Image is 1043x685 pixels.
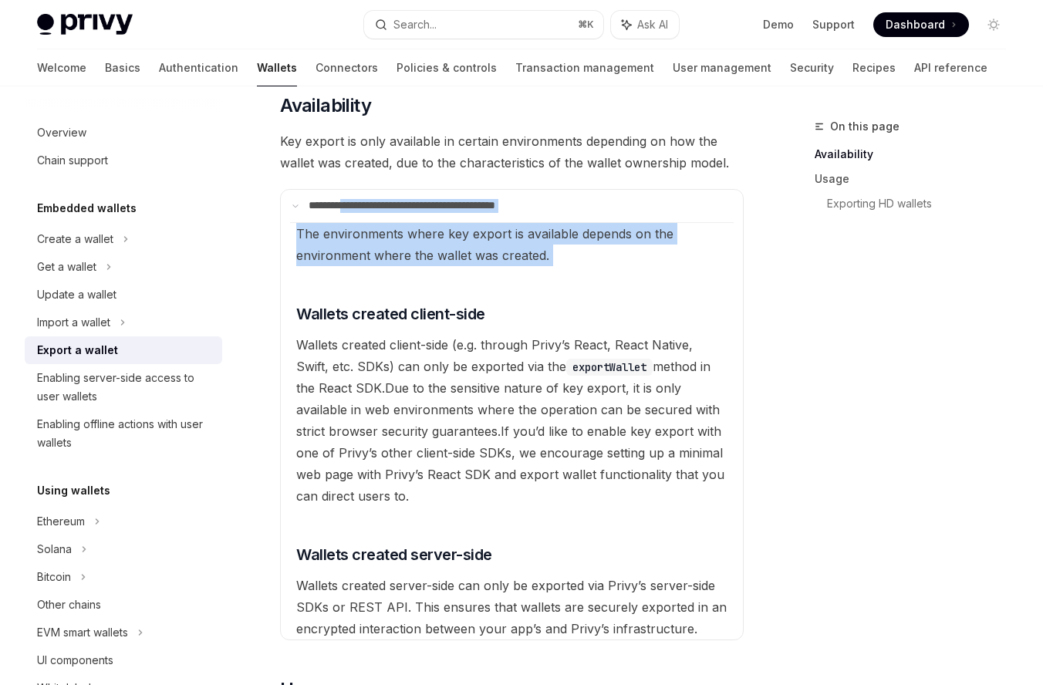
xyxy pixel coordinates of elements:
[397,49,497,86] a: Policies & controls
[578,19,594,31] span: ⌘ K
[37,123,86,142] div: Overview
[637,17,668,32] span: Ask AI
[873,12,969,37] a: Dashboard
[316,49,378,86] a: Connectors
[37,199,137,218] h5: Embedded wallets
[37,285,116,304] div: Update a wallet
[25,147,222,174] a: Chain support
[25,119,222,147] a: Overview
[25,364,222,410] a: Enabling server-side access to user wallets
[37,230,113,248] div: Create a wallet
[37,49,86,86] a: Welcome
[815,142,1018,167] a: Availability
[296,544,492,565] span: Wallets created server-side
[815,167,1018,191] a: Usage
[37,651,113,670] div: UI components
[37,369,213,406] div: Enabling server-side access to user wallets
[37,14,133,35] img: light logo
[159,49,238,86] a: Authentication
[37,623,128,642] div: EVM smart wallets
[296,226,673,263] span: The environments where key export is available depends on the environment where the wallet was cr...
[296,578,727,636] span: Wallets created server-side can only be exported via Privy’s server-side SDKs or REST API. This e...
[790,49,834,86] a: Security
[37,596,101,614] div: Other chains
[105,49,140,86] a: Basics
[296,423,724,504] span: If you’d like to enable key export with one of Privy’s other client-side SDKs, we encourage setti...
[25,336,222,364] a: Export a wallet
[25,591,222,619] a: Other chains
[981,12,1006,37] button: Toggle dark mode
[566,359,653,376] code: exportWallet
[296,303,485,325] span: Wallets created client-side
[37,151,108,170] div: Chain support
[37,512,85,531] div: Ethereum
[280,93,371,118] span: Availability
[280,130,744,174] span: Key export is only available in certain environments depending on how the wallet was created, due...
[886,17,945,32] span: Dashboard
[830,117,900,136] span: On this page
[296,337,711,396] span: Wallets created client-side (e.g. through Privy’s React, React Native, Swift, etc. SDKs) can only...
[37,258,96,276] div: Get a wallet
[25,646,222,674] a: UI components
[37,341,118,359] div: Export a wallet
[296,380,720,439] span: Due to the sensitive nature of key export, it is only available in web environments where the ope...
[25,281,222,309] a: Update a wallet
[364,11,603,39] button: Search...⌘K
[257,49,297,86] a: Wallets
[852,49,896,86] a: Recipes
[37,481,110,500] h5: Using wallets
[393,15,437,34] div: Search...
[25,410,222,457] a: Enabling offline actions with user wallets
[37,540,72,558] div: Solana
[827,191,1018,216] a: Exporting HD wallets
[763,17,794,32] a: Demo
[37,568,71,586] div: Bitcoin
[37,415,213,452] div: Enabling offline actions with user wallets
[673,49,771,86] a: User management
[812,17,855,32] a: Support
[37,313,110,332] div: Import a wallet
[611,11,679,39] button: Ask AI
[515,49,654,86] a: Transaction management
[914,49,987,86] a: API reference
